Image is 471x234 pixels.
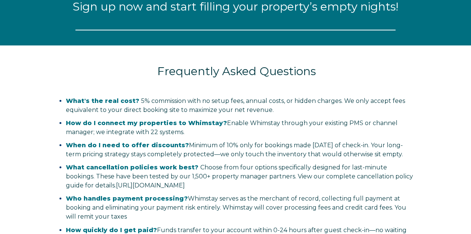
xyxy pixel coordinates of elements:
[66,164,198,171] span: What cancellation policies work best?
[66,195,406,220] span: Whimstay serves as the merchant of record, collecting full payment at booking and eliminating you...
[66,195,188,202] strong: Who handles payment processing?
[66,142,403,158] span: only for bookings made [DATE] of check-in. Your long-term pricing strategy stays completely prote...
[66,97,405,113] span: 5% commission with no setup fees, annual costs, or hidden charges. We only accept fees equivalent...
[66,142,189,149] strong: When do I need to offer discounts?
[157,64,316,78] span: Frequently Asked Questions
[66,164,413,189] span: Choose from four options specifically designed for last-minute bookings. These have been tested b...
[189,142,238,149] span: Minimum of 10%
[116,182,185,189] a: Vínculo https://salespage.whimstay.com/cancellation-policy-options
[66,97,139,104] span: What's the real cost?
[66,226,157,234] strong: How quickly do I get paid?
[66,119,227,127] strong: How do I connect my properties to Whimstay?
[66,119,398,136] span: Enable Whimstay through your existing PMS or channel manager; we integrate with 22 systems.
